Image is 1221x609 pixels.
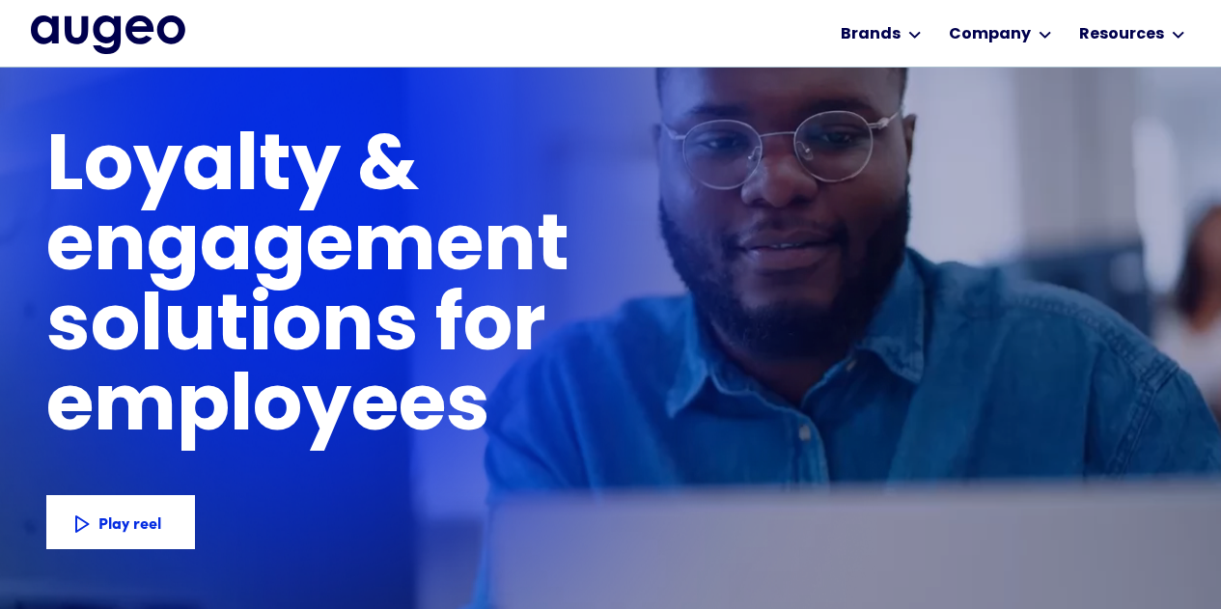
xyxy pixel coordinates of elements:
[46,495,195,549] a: Play reel
[46,370,524,450] h1: employees
[841,23,901,46] div: Brands
[31,15,185,56] a: home
[46,129,880,370] h1: Loyalty & engagement solutions for
[1079,23,1164,46] div: Resources
[949,23,1031,46] div: Company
